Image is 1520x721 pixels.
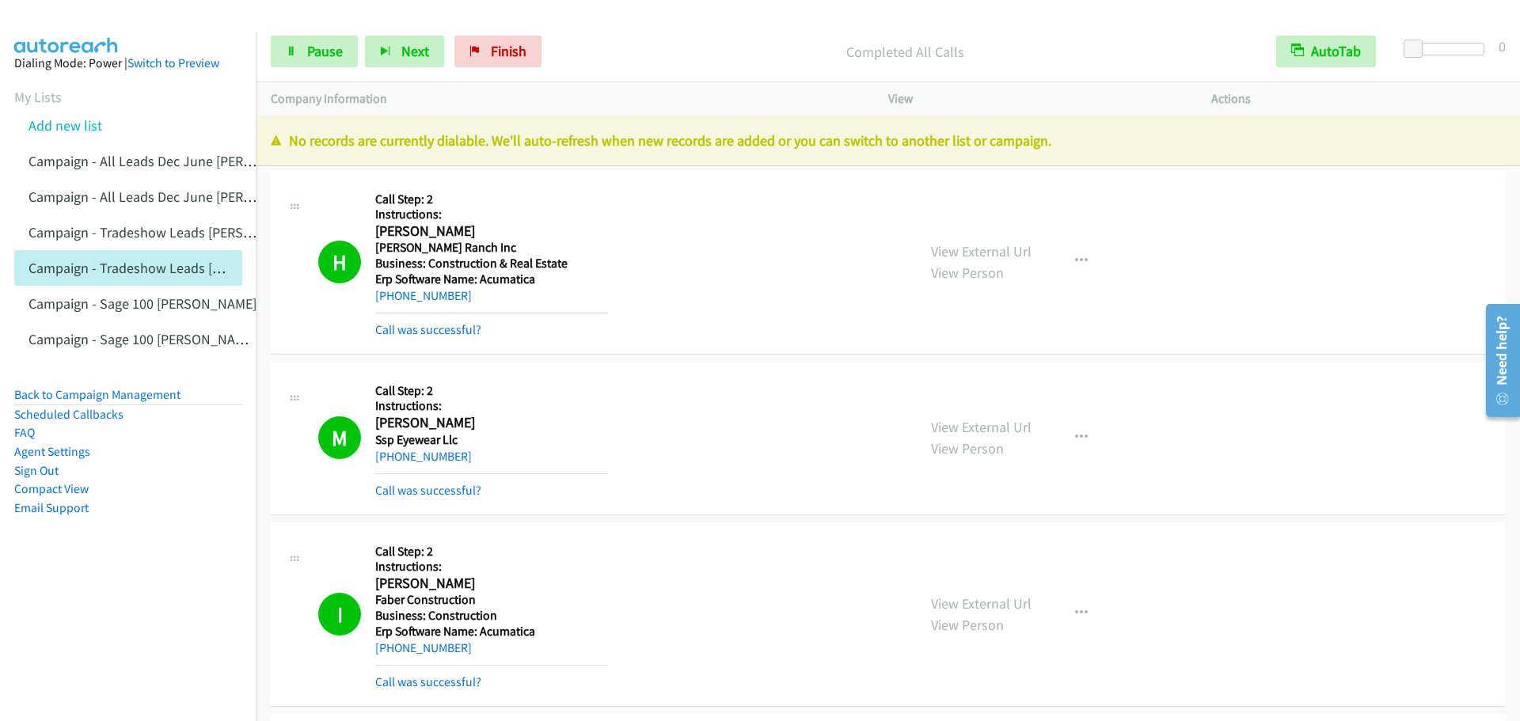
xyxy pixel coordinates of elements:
a: View External Url [931,418,1032,436]
a: Email Support [14,500,89,515]
a: Finish [454,36,541,67]
a: Call was successful? [375,674,481,689]
p: Actions [1211,89,1506,108]
p: Company Information [271,89,860,108]
a: Call was successful? [375,322,481,337]
span: Pause [307,42,343,60]
h5: Ssp Eyewear Llc [375,432,608,448]
a: View Person [931,264,1004,282]
a: Compact View [14,481,89,496]
h2: [PERSON_NAME] [375,222,608,241]
a: [PHONE_NUMBER] [375,288,472,303]
button: AutoTab [1276,36,1376,67]
h5: Instructions: [375,207,608,222]
h5: [PERSON_NAME] Ranch Inc [375,240,608,256]
h5: Faber Construction [375,592,608,608]
a: Campaign - Tradeshow Leads [PERSON_NAME] Cloned [28,259,354,277]
h5: Erp Software Name: Acumatica [375,271,608,287]
a: Back to Campaign Management [14,387,180,402]
div: Dialing Mode: Power | [14,54,242,73]
p: Completed All Calls [563,41,1248,63]
p: View [888,89,1183,108]
h5: Business: Construction & Real Estate [375,256,608,271]
a: Campaign - Tradeshow Leads [PERSON_NAME] [28,223,308,241]
a: Campaign - Sage 100 [PERSON_NAME] Cloned [28,330,302,348]
h5: Instructions: [375,398,608,414]
span: Next [401,42,429,60]
a: Agent Settings [14,444,90,459]
div: Delay between calls (in seconds) [1412,43,1484,55]
h2: [PERSON_NAME] [375,414,608,432]
a: View External Url [931,242,1032,260]
a: Campaign - Sage 100 [PERSON_NAME] [28,294,256,313]
h5: Call Step: 2 [375,383,608,399]
h5: Call Step: 2 [375,544,608,560]
h5: Call Step: 2 [375,192,608,207]
a: View External Url [931,594,1032,613]
h5: Business: Construction [375,608,608,624]
a: [PHONE_NUMBER] [375,449,472,464]
a: Add new list [28,116,102,135]
span: Finish [491,42,526,60]
a: FAQ [14,425,35,440]
h5: Instructions: [375,559,608,575]
h1: H [318,241,361,283]
a: My Lists [14,88,62,106]
a: View Person [931,439,1004,457]
div: 0 [1499,36,1506,57]
h1: I [318,593,361,636]
a: Call was successful? [375,483,481,498]
p: No records are currently dialable. We'll auto-refresh when new records are added or you can switc... [271,130,1506,151]
a: Switch to Preview [127,55,219,70]
a: Scheduled Callbacks [14,407,123,422]
a: Sign Out [14,463,59,478]
h1: M [318,416,361,459]
iframe: Resource Center [1474,298,1520,423]
a: Campaign - All Leads Dec June [PERSON_NAME] Cloned [28,188,362,206]
a: View Person [931,616,1004,634]
a: Pause [271,36,358,67]
h5: Erp Software Name: Acumatica [375,624,608,639]
h2: [PERSON_NAME] [375,575,608,593]
a: [PHONE_NUMBER] [375,640,472,655]
button: Next [365,36,444,67]
a: Campaign - All Leads Dec June [PERSON_NAME] [28,152,316,170]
